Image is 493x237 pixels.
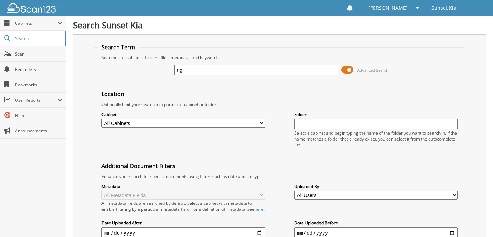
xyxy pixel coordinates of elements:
span: Bookmarks [15,82,62,88]
span: Sunset Kia [431,6,456,10]
a: here [254,206,263,212]
span: [PERSON_NAME] [368,6,408,10]
span: Scan [15,51,62,57]
img: scan123-logo-white.svg [7,3,59,13]
span: Help [15,113,62,118]
div: All metadata fields are searched by default. Select a cabinet with metadata to enable filtering b... [101,200,265,212]
span: Advanced Search [357,67,388,73]
label: Cabinet [101,112,265,117]
label: Metadata [101,184,265,189]
label: Folder [294,112,458,117]
span: Search [15,36,61,42]
legend: Additional Document Filters [98,162,179,170]
div: Searches all cabinets, folders, files, metadata, and keywords [98,55,461,60]
h1: Search Sunset Kia [73,19,486,31]
label: Date Uploaded After [101,220,265,226]
span: Reminders [15,66,62,72]
span: Announcements [15,128,62,134]
iframe: Chat Widget [458,203,493,237]
span: Cabinets [15,20,57,26]
div: Select a cabinet and begin typing the name of the folder you want to search in. If the name match... [294,130,458,148]
legend: Search Term [98,43,139,51]
legend: Location [98,90,128,98]
span: User Reports [15,97,57,103]
label: Date Uploaded Before [294,220,458,226]
div: Optionally limit your search to a particular cabinet or folder [98,101,461,107]
label: Uploaded By [294,184,458,189]
div: Enhance your search for specific documents using filters such as date and file type. [98,173,461,179]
